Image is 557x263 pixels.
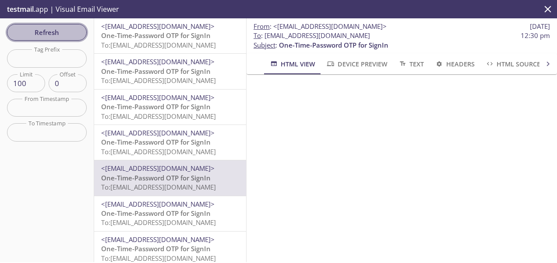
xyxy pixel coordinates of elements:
span: HTML View [269,59,315,69]
span: To [254,31,261,40]
span: One-Time-Password OTP for SignIn [101,67,211,76]
span: From [254,22,270,31]
p: : [254,31,550,50]
span: To: [EMAIL_ADDRESS][DOMAIN_NAME] [101,183,216,191]
span: <[EMAIL_ADDRESS][DOMAIN_NAME]> [101,93,215,102]
span: <[EMAIL_ADDRESS][DOMAIN_NAME]> [101,200,215,208]
span: Device Preview [326,59,387,69]
span: testmail [7,4,34,14]
span: One-Time-Password OTP for SignIn [279,41,388,49]
div: <[EMAIL_ADDRESS][DOMAIN_NAME]>One-Time-Password OTP for SignInTo:[EMAIL_ADDRESS][DOMAIN_NAME] [94,125,246,160]
span: To: [EMAIL_ADDRESS][DOMAIN_NAME] [101,112,216,121]
span: To: [EMAIL_ADDRESS][DOMAIN_NAME] [101,218,216,227]
span: Refresh [14,27,80,38]
span: <[EMAIL_ADDRESS][DOMAIN_NAME]> [101,164,215,173]
span: 12:30 pm [521,31,550,40]
div: <[EMAIL_ADDRESS][DOMAIN_NAME]>One-Time-Password OTP for SignInTo:[EMAIL_ADDRESS][DOMAIN_NAME] [94,90,246,125]
span: One-Time-Password OTP for SignIn [101,209,211,218]
span: To: [EMAIL_ADDRESS][DOMAIN_NAME] [101,76,216,85]
span: Text [398,59,424,69]
span: HTML Source [485,59,540,69]
span: : [EMAIL_ADDRESS][DOMAIN_NAME] [254,31,370,40]
span: One-Time-Password OTP for SignIn [101,31,211,40]
span: One-Time-Password OTP for SignIn [101,244,211,253]
div: <[EMAIL_ADDRESS][DOMAIN_NAME]>One-Time-Password OTP for SignInTo:[EMAIL_ADDRESS][DOMAIN_NAME] [94,160,246,195]
span: To: [EMAIL_ADDRESS][DOMAIN_NAME] [101,254,216,263]
div: <[EMAIL_ADDRESS][DOMAIN_NAME]>One-Time-Password OTP for SignInTo:[EMAIL_ADDRESS][DOMAIN_NAME] [94,54,246,89]
span: <[EMAIL_ADDRESS][DOMAIN_NAME]> [101,235,215,244]
span: : [254,22,387,31]
span: Subject [254,41,275,49]
span: To: [EMAIL_ADDRESS][DOMAIN_NAME] [101,41,216,49]
span: To: [EMAIL_ADDRESS][DOMAIN_NAME] [101,147,216,156]
span: <[EMAIL_ADDRESS][DOMAIN_NAME]> [101,22,215,31]
span: One-Time-Password OTP for SignIn [101,138,211,146]
button: Refresh [7,24,87,41]
span: One-Time-Password OTP for SignIn [101,173,211,182]
div: <[EMAIL_ADDRESS][DOMAIN_NAME]>One-Time-Password OTP for SignInTo:[EMAIL_ADDRESS][DOMAIN_NAME] [94,196,246,231]
span: Headers [434,59,474,69]
span: <[EMAIL_ADDRESS][DOMAIN_NAME]> [101,128,215,137]
span: [DATE] [530,22,550,31]
div: <[EMAIL_ADDRESS][DOMAIN_NAME]>One-Time-Password OTP for SignInTo:[EMAIL_ADDRESS][DOMAIN_NAME] [94,18,246,53]
span: One-Time-Password OTP for SignIn [101,102,211,111]
span: <[EMAIL_ADDRESS][DOMAIN_NAME]> [273,22,387,31]
span: <[EMAIL_ADDRESS][DOMAIN_NAME]> [101,57,215,66]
